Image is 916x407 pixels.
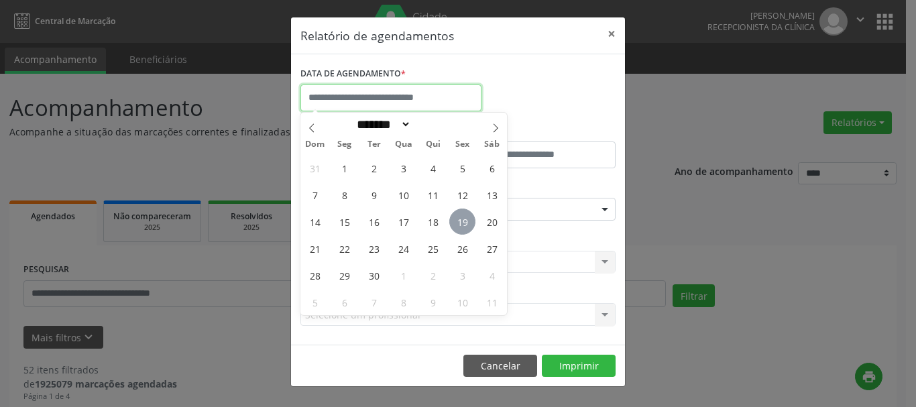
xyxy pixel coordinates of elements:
span: Setembro 12, 2025 [449,182,475,208]
span: Setembro 18, 2025 [420,209,446,235]
span: Setembro 4, 2025 [420,155,446,181]
span: Setembro 24, 2025 [390,235,416,261]
span: Setembro 13, 2025 [479,182,505,208]
span: Outubro 11, 2025 [479,289,505,315]
span: Outubro 10, 2025 [449,289,475,315]
span: Setembro 10, 2025 [390,182,416,208]
span: Dom [300,140,330,149]
span: Outubro 4, 2025 [479,262,505,288]
span: Setembro 17, 2025 [390,209,416,235]
span: Setembro 25, 2025 [420,235,446,261]
span: Setembro 15, 2025 [331,209,357,235]
span: Setembro 22, 2025 [331,235,357,261]
span: Setembro 23, 2025 [361,235,387,261]
span: Setembro 9, 2025 [361,182,387,208]
h5: Relatório de agendamentos [300,27,454,44]
span: Setembro 1, 2025 [331,155,357,181]
span: Setembro 6, 2025 [479,155,505,181]
span: Setembro 11, 2025 [420,182,446,208]
button: Imprimir [542,355,616,377]
span: Agosto 31, 2025 [302,155,328,181]
label: DATA DE AGENDAMENTO [300,64,406,84]
span: Setembro 5, 2025 [449,155,475,181]
span: Outubro 6, 2025 [331,289,357,315]
span: Outubro 7, 2025 [361,289,387,315]
span: Setembro 7, 2025 [302,182,328,208]
input: Year [411,117,455,131]
span: Setembro 2, 2025 [361,155,387,181]
span: Setembro 14, 2025 [302,209,328,235]
span: Setembro 19, 2025 [449,209,475,235]
span: Outubro 2, 2025 [420,262,446,288]
span: Outubro 1, 2025 [390,262,416,288]
span: Setembro 3, 2025 [390,155,416,181]
select: Month [352,117,411,131]
span: Setembro 28, 2025 [302,262,328,288]
span: Outubro 5, 2025 [302,289,328,315]
span: Sex [448,140,477,149]
span: Qua [389,140,418,149]
span: Outubro 3, 2025 [449,262,475,288]
span: Setembro 29, 2025 [331,262,357,288]
span: Setembro 16, 2025 [361,209,387,235]
span: Sáb [477,140,507,149]
span: Setembro 27, 2025 [479,235,505,261]
span: Setembro 8, 2025 [331,182,357,208]
span: Qui [418,140,448,149]
span: Outubro 9, 2025 [420,289,446,315]
span: Seg [330,140,359,149]
span: Setembro 26, 2025 [449,235,475,261]
span: Setembro 20, 2025 [479,209,505,235]
button: Cancelar [463,355,537,377]
span: Setembro 21, 2025 [302,235,328,261]
span: Setembro 30, 2025 [361,262,387,288]
span: Outubro 8, 2025 [390,289,416,315]
label: ATÉ [461,121,616,141]
span: Ter [359,140,389,149]
button: Close [598,17,625,50]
